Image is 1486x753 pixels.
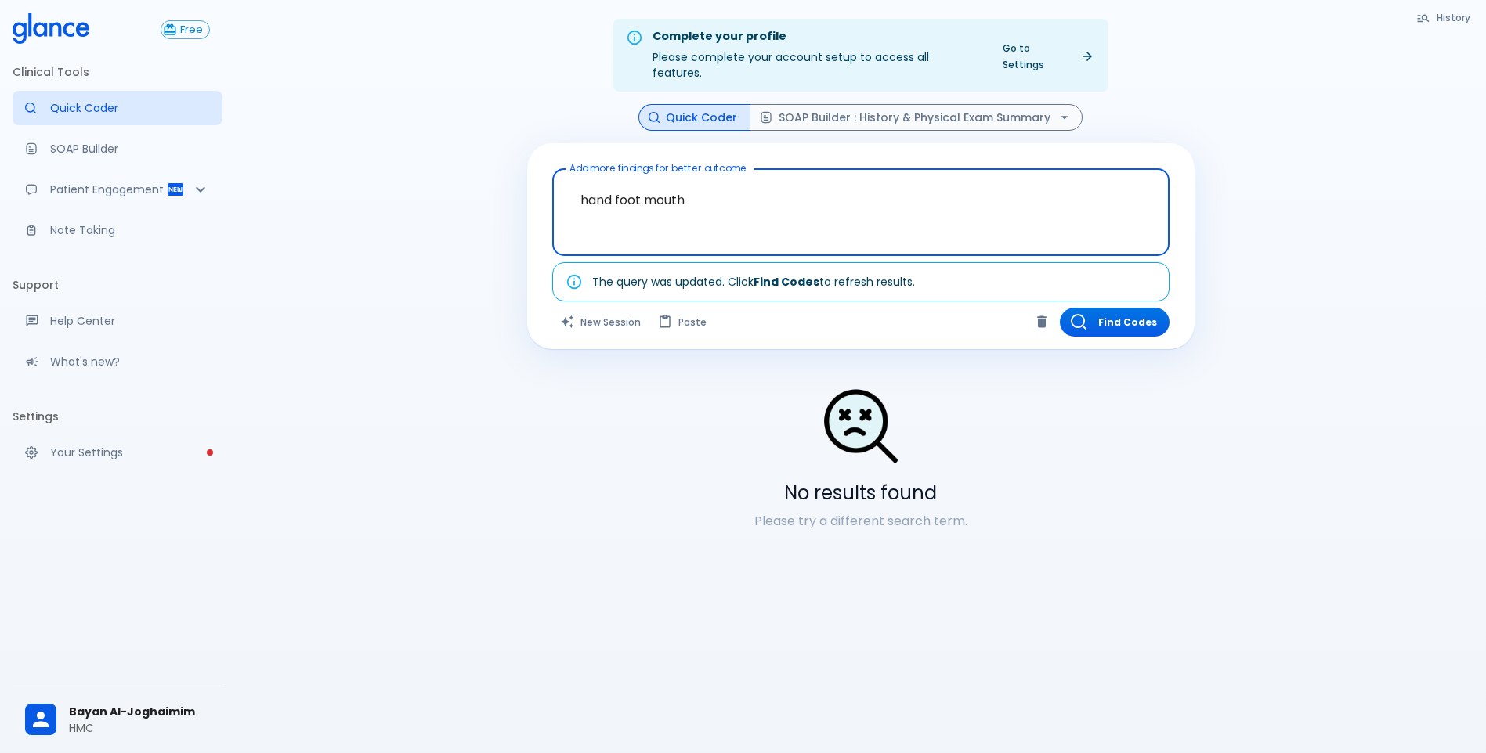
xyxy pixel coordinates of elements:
div: Bayan Al-JoghaimimHMC [13,693,222,747]
h5: No results found [527,481,1195,506]
p: Please try a different search term. [527,512,1195,531]
button: History [1408,6,1480,29]
strong: Find Codes [754,274,819,290]
button: Paste from clipboard [650,308,716,337]
li: Support [13,266,222,304]
p: HMC [69,720,210,736]
p: Patient Engagement [50,182,166,197]
p: Help Center [50,313,210,329]
p: Note Taking [50,222,210,238]
p: What's new? [50,354,210,369]
a: Click to view or change your subscription [161,20,222,39]
button: Find Codes [1060,308,1170,337]
div: The query was updated. Click to refresh results. [592,268,915,296]
a: Advanced note-taking [13,213,222,247]
button: Clear [1030,310,1054,333]
textarea: hand foot mouth [563,175,1159,225]
a: Please complete account setup [13,435,222,470]
p: SOAP Builder [50,141,210,157]
p: Quick Coder [50,100,210,116]
a: Docugen: Compose a clinical documentation in seconds [13,132,222,166]
div: Please complete your account setup to access all features. [653,23,981,87]
span: Free [174,24,209,36]
a: Go to Settings [993,37,1102,76]
p: Your Settings [50,445,210,460]
button: Quick Coder [638,104,750,132]
div: Patient Reports & Referrals [13,172,222,207]
span: Bayan Al-Joghaimim [69,704,210,720]
button: SOAP Builder : History & Physical Exam Summary [750,104,1083,132]
div: Recent updates and feature releases [13,344,222,379]
div: Complete your profile [653,28,981,45]
a: Get help from our support team [13,304,222,338]
img: Search Not Found [822,387,900,465]
li: Settings [13,398,222,435]
a: Moramiz: Find ICD10AM codes instantly [13,91,222,125]
button: Clears all inputs and results. [552,308,650,337]
button: Free [161,20,210,39]
li: Clinical Tools [13,53,222,91]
